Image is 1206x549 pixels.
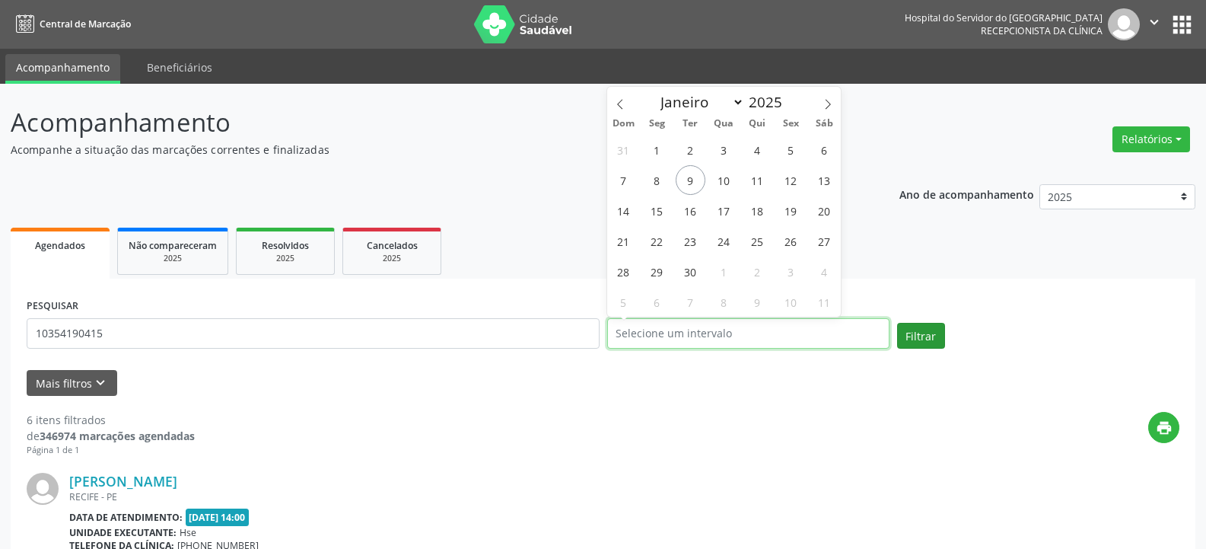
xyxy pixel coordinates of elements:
span: Setembro 14, 2025 [609,196,638,225]
span: Setembro 4, 2025 [743,135,772,164]
div: 2025 [247,253,323,264]
img: img [1108,8,1140,40]
span: Setembro 11, 2025 [743,165,772,195]
span: Setembro 19, 2025 [776,196,806,225]
span: Outubro 8, 2025 [709,287,739,317]
i: keyboard_arrow_down [92,375,109,391]
label: PESQUISAR [27,295,78,318]
p: Ano de acompanhamento [899,184,1034,203]
p: Acompanhamento [11,104,840,142]
span: Cancelados [367,239,418,252]
i:  [1146,14,1163,30]
strong: 346974 marcações agendadas [40,429,195,443]
span: Setembro 28, 2025 [609,257,638,286]
span: Setembro 24, 2025 [709,226,739,256]
a: Beneficiários [136,54,223,81]
span: Outubro 9, 2025 [743,287,772,317]
p: Acompanhe a situação das marcações correntes e finalizadas [11,142,840,158]
button: Mais filtroskeyboard_arrow_down [27,370,117,397]
span: Setembro 30, 2025 [676,257,705,286]
a: Acompanhamento [5,54,120,84]
div: Hospital do Servidor do [GEOGRAPHIC_DATA] [905,11,1103,24]
span: Setembro 2, 2025 [676,135,705,164]
div: Página 1 de 1 [27,444,195,457]
span: Outubro 1, 2025 [709,257,739,286]
input: Year [744,92,794,112]
span: Ter [673,119,707,129]
span: Setembro 3, 2025 [709,135,739,164]
span: Setembro 17, 2025 [709,196,739,225]
div: 6 itens filtrados [27,412,195,428]
span: Setembro 26, 2025 [776,226,806,256]
button: apps [1169,11,1195,38]
span: Outubro 6, 2025 [642,287,672,317]
b: Unidade executante: [69,526,177,539]
span: Setembro 8, 2025 [642,165,672,195]
span: Setembro 22, 2025 [642,226,672,256]
span: Setembro 25, 2025 [743,226,772,256]
span: Setembro 5, 2025 [776,135,806,164]
span: Setembro 1, 2025 [642,135,672,164]
span: Central de Marcação [40,18,131,30]
span: Setembro 23, 2025 [676,226,705,256]
a: [PERSON_NAME] [69,473,177,490]
span: Outubro 2, 2025 [743,257,772,286]
button:  [1140,8,1169,40]
span: Setembro 29, 2025 [642,257,672,286]
span: Setembro 15, 2025 [642,196,672,225]
b: Data de atendimento: [69,511,183,524]
span: Setembro 18, 2025 [743,196,772,225]
span: Sáb [807,119,841,129]
span: Setembro 6, 2025 [810,135,839,164]
span: Seg [640,119,673,129]
div: 2025 [129,253,217,264]
span: Setembro 21, 2025 [609,226,638,256]
span: Setembro 20, 2025 [810,196,839,225]
span: Outubro 7, 2025 [676,287,705,317]
span: Outubro 10, 2025 [776,287,806,317]
span: Outubro 4, 2025 [810,257,839,286]
span: Qua [707,119,740,129]
span: Setembro 9, 2025 [676,165,705,195]
span: Sex [774,119,807,129]
i: print [1156,420,1173,436]
span: [DATE] 14:00 [186,509,250,526]
span: Recepcionista da clínica [981,24,1103,37]
span: Setembro 12, 2025 [776,165,806,195]
button: print [1148,412,1179,443]
button: Relatórios [1112,126,1190,152]
a: Central de Marcação [11,11,131,37]
span: Setembro 10, 2025 [709,165,739,195]
span: Setembro 27, 2025 [810,226,839,256]
span: Hse [180,526,196,539]
span: Resolvidos [262,239,309,252]
select: Month [654,91,745,113]
span: Agendados [35,239,85,252]
span: Setembro 16, 2025 [676,196,705,225]
input: Selecione um intervalo [607,318,889,349]
span: Não compareceram [129,239,217,252]
span: Qui [740,119,774,129]
span: Dom [607,119,641,129]
span: Outubro 11, 2025 [810,287,839,317]
span: Setembro 7, 2025 [609,165,638,195]
span: Outubro 3, 2025 [776,257,806,286]
button: Filtrar [897,323,945,349]
span: Outubro 5, 2025 [609,287,638,317]
div: de [27,428,195,444]
img: img [27,473,59,505]
div: 2025 [354,253,430,264]
span: Setembro 13, 2025 [810,165,839,195]
input: Nome, código do beneficiário ou CPF [27,318,600,349]
span: Agosto 31, 2025 [609,135,638,164]
div: RECIFE - PE [69,490,951,503]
